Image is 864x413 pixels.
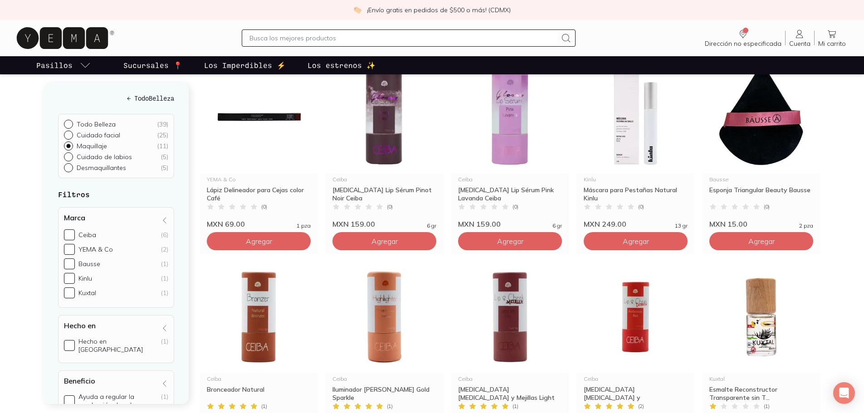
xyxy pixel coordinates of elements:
[702,62,820,173] img: Esponja Triangular Beauty Bausse
[584,232,688,250] button: Agregar
[200,62,318,173] img: 34095 Lápiz Delineador para Cejas
[202,56,288,74] a: Los Imperdibles ⚡️
[58,93,174,103] a: ← TodoBelleza
[576,261,695,373] img: 31933 balsamo labios y mejillas audacious red
[78,393,157,409] div: Ayuda a regular la producción de sebo
[161,231,168,239] div: (6)
[709,376,813,382] div: Kuxtal
[709,232,813,250] button: Agregar
[748,237,775,246] span: Agregar
[458,376,562,382] div: Ceiba
[709,186,813,202] div: Esponja Triangular Beauty Bausse
[325,62,444,173] img: Balsamo Lip Serum Pinot Noir Ceiba
[576,62,695,228] a: Mascara Pestanas Natural KinluKinluMáscara para Pestañas Natural Kinlu(0)MXN 249.0013 gr
[584,186,688,202] div: Máscara para Pestañas Natural Kinlu
[513,403,518,409] span: ( 1 )
[513,204,518,209] span: ( 0 )
[207,177,311,182] div: YEMA & Co
[78,274,92,282] div: Kinlu
[576,62,695,173] img: Mascara Pestanas Natural Kinlu
[332,177,436,182] div: Ceiba
[332,376,436,382] div: Ceiba
[261,204,267,209] span: ( 0 )
[353,6,361,14] img: check
[78,260,100,268] div: Bausse
[764,204,770,209] span: ( 0 )
[64,340,75,351] input: Hecho en [GEOGRAPHIC_DATA](1)
[799,223,813,228] span: 2 pza
[78,289,96,297] div: Kuxtal
[161,337,168,354] div: (1)
[764,403,770,409] span: ( 1 )
[261,403,267,409] span: ( 1 )
[58,190,90,199] strong: Filtros
[387,403,393,409] span: ( 1 )
[64,395,75,406] input: Ayuda a regular la producción de sebo(1)
[458,219,501,228] span: MXN 159.00
[77,153,132,161] p: Cuidado de labios
[246,237,272,246] span: Agregar
[77,142,107,150] p: Maquillaje
[200,261,318,373] img: Bronceador Natural
[705,39,781,48] span: Dirección no especificada
[584,177,688,182] div: Kinlu
[675,223,688,228] span: 13 gr
[332,385,436,402] div: Iluminador [PERSON_NAME] Gold Sparkle
[371,237,398,246] span: Agregar
[161,393,168,409] div: (1)
[709,219,747,228] span: MXN 15.00
[458,186,562,202] div: [MEDICAL_DATA] Lip Sérum Pink Lavanda Ceiba
[367,5,511,15] p: ¡Envío gratis en pedidos de $500 o más! (CDMX)
[77,120,116,128] p: Todo Belleza
[638,204,644,209] span: ( 0 )
[77,164,126,172] p: Desmaquillantes
[200,62,318,228] a: 34095 Lápiz Delineador para CejasYEMA & CoLápiz Delineador para Cejas color Café(0)MXN 69.001 pza
[58,315,174,363] div: Hecho en
[207,186,311,202] div: Lápiz Delineador para Cejas color Café
[64,213,85,222] h4: Marca
[833,382,855,404] div: Open Intercom Messenger
[58,93,174,103] h5: ← Todo Belleza
[207,219,245,228] span: MXN 69.00
[207,385,311,402] div: Bronceador Natural
[709,177,813,182] div: Bausse
[204,60,286,71] p: Los Imperdibles ⚡️
[36,60,73,71] p: Pasillos
[325,62,444,228] a: Balsamo Lip Serum Pinot Noir CeibaCeiba[MEDICAL_DATA] Lip Sérum Pinot Noir Ceiba(0)MXN 159.006 gr
[77,131,120,139] p: Cuidado facial
[207,232,311,250] button: Agregar
[308,60,376,71] p: Los estrenos ✨
[552,223,562,228] span: 6 gr
[78,337,157,354] div: Hecho en [GEOGRAPHIC_DATA]
[387,204,393,209] span: ( 0 )
[64,287,75,298] input: Kuxtal(1)
[458,232,562,250] button: Agregar
[64,244,75,255] input: YEMA & Co(2)
[584,219,626,228] span: MXN 249.00
[161,153,168,161] div: ( 5 )
[64,376,95,385] h4: Beneficio
[818,39,846,48] span: Mi carrito
[64,258,75,269] input: Bausse(1)
[709,385,813,402] div: Esmalte Reconstructor Transparente sin T...
[161,164,168,172] div: ( 5 )
[702,261,820,373] img: 1
[34,56,93,74] a: pasillo-todos-link
[789,39,810,48] span: Cuenta
[458,177,562,182] div: Ceiba
[122,56,184,74] a: Sucursales 📍
[638,403,644,409] span: ( 2 )
[332,219,375,228] span: MXN 159.00
[332,186,436,202] div: [MEDICAL_DATA] Lip Sérum Pinot Noir Ceiba
[64,321,96,330] h4: Hecho en
[123,60,182,71] p: Sucursales 📍
[249,33,557,44] input: Busca los mejores productos
[458,385,562,402] div: [MEDICAL_DATA] [MEDICAL_DATA] y Mejillas Light My Fire
[306,56,377,74] a: Los estrenos ✨
[451,62,569,173] img: Balsamo Serum Pink Lavanda Ceiba
[325,261,444,373] img: Iluminador Rose Gold Sparkle
[297,223,311,228] span: 1 pza
[701,29,785,48] a: Dirección no especificada
[815,29,849,48] a: Mi carrito
[786,29,814,48] a: Cuenta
